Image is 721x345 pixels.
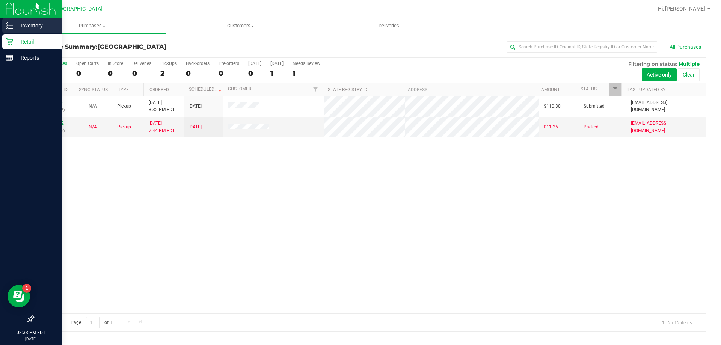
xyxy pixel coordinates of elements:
span: $11.25 [544,124,558,131]
a: Deliveries [315,18,463,34]
div: 2 [160,69,177,78]
a: Customers [166,18,315,34]
div: 0 [76,69,99,78]
a: Scheduled [189,87,223,92]
div: 0 [186,69,210,78]
span: 1 - 2 of 2 items [656,317,698,328]
p: Reports [13,53,58,62]
span: Filtering on status: [628,61,677,67]
a: Last Updated By [627,87,665,92]
span: [GEOGRAPHIC_DATA] [51,6,103,12]
div: 1 [270,69,284,78]
p: Retail [13,37,58,46]
a: 11803342 [43,121,64,126]
a: Amount [541,87,560,92]
span: [DATE] [189,124,202,131]
div: 1 [293,69,320,78]
a: Status [581,86,597,92]
iframe: Resource center unread badge [22,284,31,293]
button: Clear [678,68,700,81]
span: Purchases [18,23,166,29]
div: Deliveries [132,61,151,66]
span: Hi, [PERSON_NAME]! [658,6,707,12]
div: Back-orders [186,61,210,66]
iframe: Resource center [8,285,30,307]
div: 0 [132,69,151,78]
a: State Registry ID [328,87,367,92]
a: Filter [609,83,621,96]
span: Not Applicable [89,104,97,109]
div: 0 [219,69,239,78]
span: Page of 1 [64,317,118,328]
div: Open Carts [76,61,99,66]
button: Active only [642,68,677,81]
span: Packed [584,124,599,131]
a: Purchases [18,18,166,34]
a: Customer [228,86,251,92]
inline-svg: Retail [6,38,13,45]
div: PickUps [160,61,177,66]
button: All Purchases [665,41,706,53]
h3: Purchase Summary: [33,44,257,50]
input: 1 [86,317,100,328]
button: N/A [89,124,97,131]
p: 08:33 PM EDT [3,329,58,336]
inline-svg: Reports [6,54,13,62]
span: Not Applicable [89,124,97,130]
span: [GEOGRAPHIC_DATA] [98,43,166,50]
a: 11826158 [43,100,64,105]
th: Address [402,83,535,96]
div: Pre-orders [219,61,239,66]
span: Multiple [679,61,700,67]
p: Inventory [13,21,58,30]
span: $110.30 [544,103,561,110]
input: Search Purchase ID, Original ID, State Registry ID or Customer Name... [507,41,657,53]
a: Sync Status [79,87,108,92]
span: Pickup [117,103,131,110]
span: [DATE] [189,103,202,110]
div: 0 [248,69,261,78]
span: Customers [167,23,314,29]
span: Pickup [117,124,131,131]
span: Submitted [584,103,605,110]
span: Deliveries [368,23,409,29]
div: Needs Review [293,61,320,66]
p: [DATE] [3,336,58,342]
button: N/A [89,103,97,110]
span: [DATE] 7:44 PM EDT [149,120,175,134]
span: [EMAIL_ADDRESS][DOMAIN_NAME] [631,99,701,113]
a: Filter [309,83,322,96]
a: Type [118,87,129,92]
span: [DATE] 8:32 PM EDT [149,99,175,113]
span: [EMAIL_ADDRESS][DOMAIN_NAME] [631,120,701,134]
div: [DATE] [270,61,284,66]
div: In Store [108,61,123,66]
inline-svg: Inventory [6,22,13,29]
div: 0 [108,69,123,78]
div: [DATE] [248,61,261,66]
a: Ordered [149,87,169,92]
